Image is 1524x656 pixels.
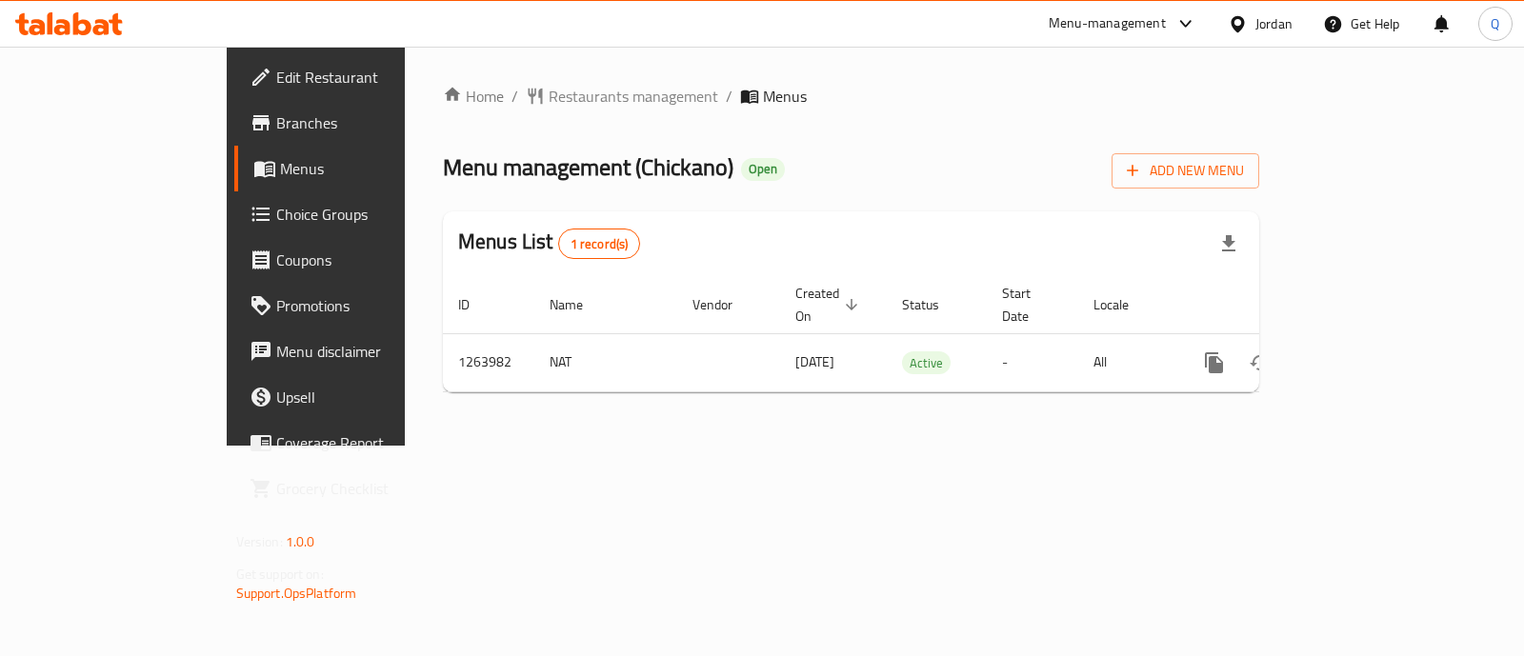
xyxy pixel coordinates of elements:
td: All [1078,333,1176,391]
td: 1263982 [443,333,534,391]
span: Edit Restaurant [276,66,466,89]
a: Support.OpsPlatform [236,581,357,606]
span: Name [550,293,608,316]
a: Coverage Report [234,420,481,466]
span: Grocery Checklist [276,477,466,500]
span: Branches [276,111,466,134]
table: enhanced table [443,276,1390,392]
span: Start Date [1002,282,1055,328]
span: Restaurants management [549,85,718,108]
a: Grocery Checklist [234,466,481,511]
a: Menu disclaimer [234,328,481,374]
span: Coverage Report [276,431,466,454]
span: Add New Menu [1127,159,1244,183]
span: Upsell [276,386,466,408]
span: Get support on: [236,562,324,586]
span: [DATE] [795,349,834,374]
li: / [726,85,732,108]
span: Vendor [692,293,757,316]
span: Menus [280,157,466,180]
button: Add New Menu [1112,153,1259,189]
li: / [511,85,518,108]
td: NAT [534,333,677,391]
a: Coupons [234,237,481,283]
button: more [1192,340,1237,386]
span: 1 record(s) [559,235,640,253]
div: Export file [1206,221,1252,267]
span: Status [902,293,964,316]
a: Promotions [234,283,481,328]
a: Choice Groups [234,191,481,237]
span: Active [902,352,951,374]
a: Upsell [234,374,481,420]
span: Promotions [276,294,466,317]
div: Active [902,351,951,374]
nav: breadcrumb [443,85,1259,108]
span: Q [1491,13,1499,34]
span: Choice Groups [276,203,466,226]
th: Actions [1176,276,1390,334]
div: Open [741,158,785,181]
span: Menus [763,85,807,108]
a: Menus [234,146,481,191]
span: ID [458,293,494,316]
div: Total records count [558,229,641,259]
div: Jordan [1255,13,1293,34]
span: 1.0.0 [286,529,315,554]
span: Coupons [276,248,466,271]
span: Open [741,161,785,177]
button: Change Status [1237,340,1283,386]
a: Edit Restaurant [234,54,481,100]
span: Menu disclaimer [276,340,466,363]
td: - [987,333,1078,391]
span: Menu management ( Chickano ) [443,146,733,189]
a: Branches [234,100,481,146]
span: Locale [1093,293,1153,316]
a: Restaurants management [526,85,718,108]
div: Menu-management [1049,12,1166,35]
span: Version: [236,529,283,554]
h2: Menus List [458,228,640,259]
span: Created On [795,282,864,328]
